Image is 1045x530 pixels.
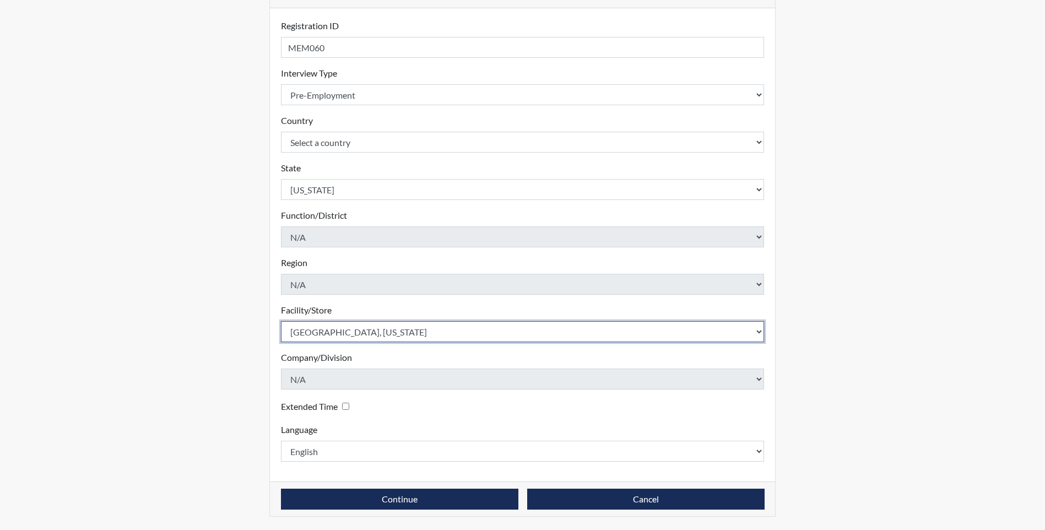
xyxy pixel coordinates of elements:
label: Region [281,256,307,269]
label: Language [281,423,317,436]
label: Registration ID [281,19,339,33]
label: State [281,161,301,175]
label: Function/District [281,209,347,222]
label: Interview Type [281,67,337,80]
label: Facility/Store [281,304,332,317]
input: Insert a Registration ID, which needs to be a unique alphanumeric value for each interviewee [281,37,765,58]
button: Cancel [527,489,765,510]
label: Country [281,114,313,127]
button: Continue [281,489,518,510]
div: Checking this box will provide the interviewee with an accomodation of extra time to answer each ... [281,398,354,414]
label: Extended Time [281,400,338,413]
label: Company/Division [281,351,352,364]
